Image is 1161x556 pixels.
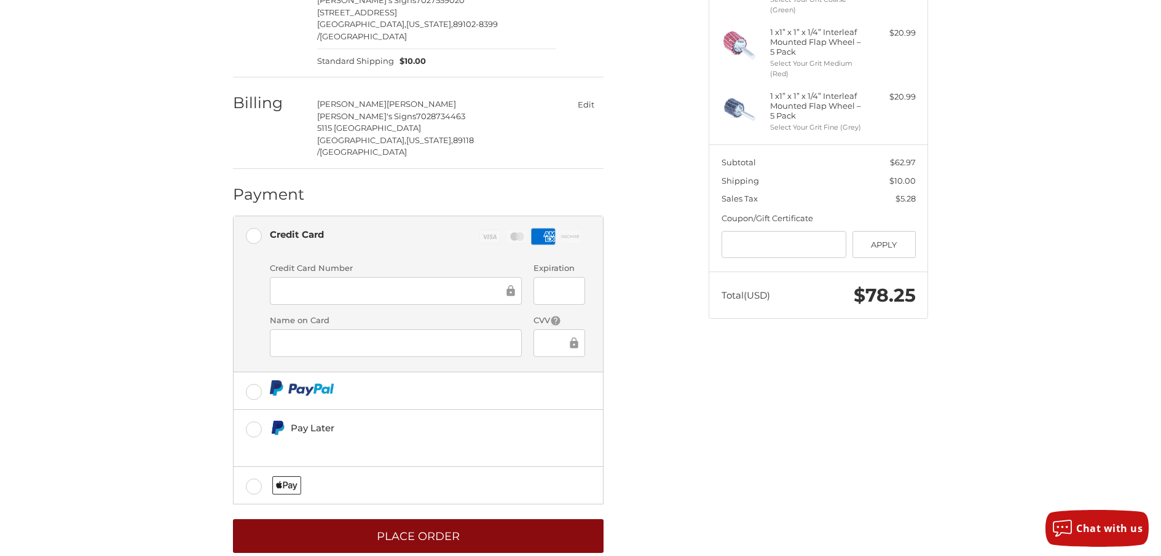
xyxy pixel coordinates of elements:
span: Sales Tax [722,194,758,203]
div: $20.99 [867,27,916,39]
span: $10.00 [394,55,427,68]
button: Edit [568,95,604,113]
input: Gift Certificate or Coupon Code [722,231,847,259]
button: Place Order [233,519,604,553]
li: Select Your Grit Fine (Grey) [770,122,864,133]
h4: 1 x 1” x 1” x 1/4” Interleaf Mounted Flap Wheel – 5 Pack [770,27,864,57]
span: 89102-8399 / [317,19,498,41]
img: Pay Later icon [270,420,285,436]
span: $10.00 [889,176,916,186]
iframe: Secure Credit Card Frame - Cardholder Name [278,336,513,350]
label: Credit Card Number [270,262,522,275]
span: [PERSON_NAME] [387,99,456,109]
iframe: PayPal Message 1 [270,440,519,452]
span: 7028734463 [416,111,465,121]
span: [US_STATE], [406,135,453,145]
span: 5115 [GEOGRAPHIC_DATA] [317,123,421,133]
h4: 1 x 1” x 1” x 1/4” Interleaf Mounted Flap Wheel – 5 Pack [770,91,864,121]
span: Shipping [722,176,759,186]
span: [GEOGRAPHIC_DATA], [317,135,406,145]
iframe: Secure Credit Card Frame - Expiration Date [542,284,576,298]
span: [PERSON_NAME]'s Signs [317,111,416,121]
span: [US_STATE], [406,19,453,29]
span: [GEOGRAPHIC_DATA] [320,147,407,157]
span: [STREET_ADDRESS] [317,7,397,17]
label: CVV [533,315,584,327]
span: [PERSON_NAME] [317,99,387,109]
span: Standard Shipping [317,55,394,68]
div: Credit Card [270,224,324,245]
div: Coupon/Gift Certificate [722,213,916,225]
span: [GEOGRAPHIC_DATA] [320,31,407,41]
h2: Payment [233,185,305,204]
span: Total (USD) [722,289,770,301]
button: Apply [852,231,916,259]
span: Subtotal [722,157,756,167]
span: $5.28 [895,194,916,203]
span: [GEOGRAPHIC_DATA], [317,19,406,29]
label: Name on Card [270,315,522,327]
div: Pay Later [291,418,519,438]
span: $62.97 [890,157,916,167]
iframe: Secure Credit Card Frame - Credit Card Number [278,284,504,298]
label: Expiration [533,262,584,275]
button: Chat with us [1045,510,1149,547]
div: $20.99 [867,91,916,103]
iframe: Secure Credit Card Frame - CVV [542,336,567,350]
h2: Billing [233,93,305,112]
span: $78.25 [854,284,916,307]
img: PayPal icon [270,380,334,396]
img: Applepay icon [272,476,301,495]
li: Select Your Grit Medium (Red) [770,58,864,79]
span: Chat with us [1076,522,1143,535]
